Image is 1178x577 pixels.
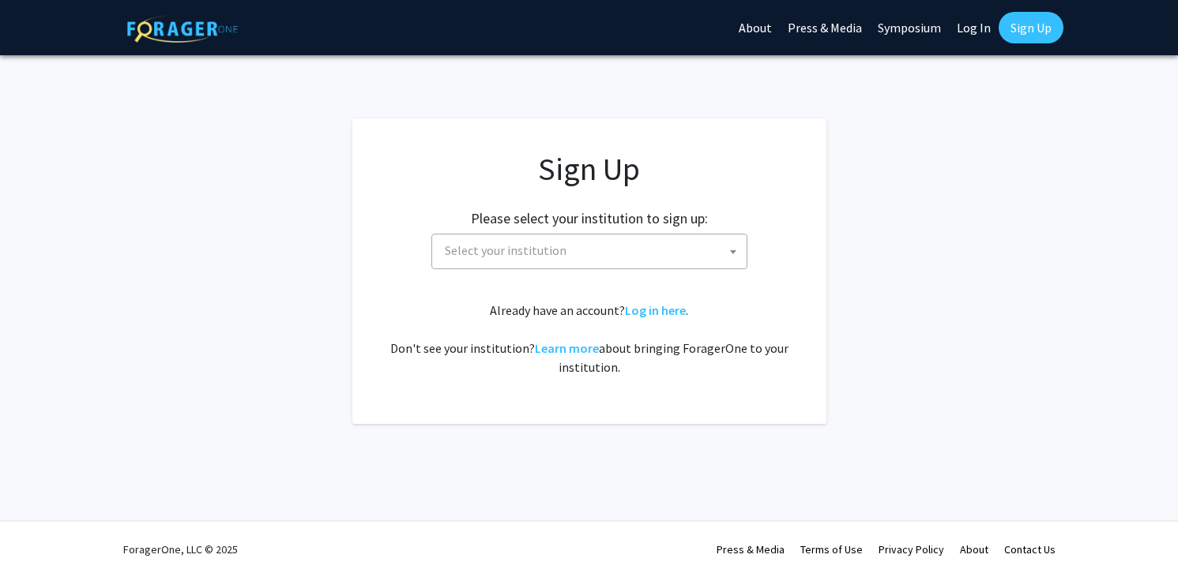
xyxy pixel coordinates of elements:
span: Select your institution [445,242,566,258]
a: Sign Up [999,12,1063,43]
a: Terms of Use [800,542,863,556]
h2: Please select your institution to sign up: [471,210,708,227]
span: Select your institution [438,234,747,267]
h1: Sign Up [384,150,795,188]
div: Already have an account? . Don't see your institution? about bringing ForagerOne to your institut... [384,301,795,377]
a: Log in here [625,302,686,318]
a: Privacy Policy [879,542,944,556]
div: ForagerOne, LLC © 2025 [123,522,238,577]
img: ForagerOne Logo [127,15,238,43]
span: Select your institution [431,234,747,269]
a: Learn more about bringing ForagerOne to your institution [535,340,599,356]
a: Press & Media [717,542,785,556]
a: Contact Us [1004,542,1056,556]
a: About [960,542,988,556]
